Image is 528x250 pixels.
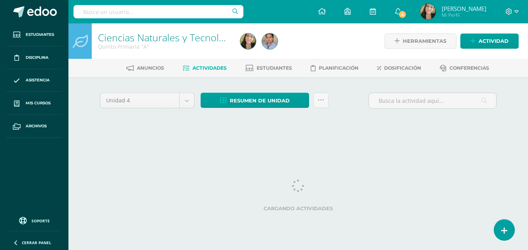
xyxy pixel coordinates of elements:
a: Dosificación [377,62,421,74]
span: Herramientas [403,34,446,48]
a: Actividad [460,33,519,49]
h1: Ciencias Naturales y Tecnología [98,32,231,43]
span: Mi Perfil [442,12,486,18]
span: Actividades [192,65,227,71]
a: Asistencia [6,69,62,92]
a: Soporte [9,215,59,225]
a: Ciencias Naturales y Tecnología [98,31,237,44]
span: Soporte [31,218,50,224]
span: Asistencia [26,77,50,83]
div: Quinto Primaria 'A' [98,43,231,50]
img: 67dfb3bdd6d18bbd67614bfdb86f4f95.png [240,33,256,49]
span: Dosificación [384,65,421,71]
a: Estudiantes [245,62,292,74]
span: [PERSON_NAME] [442,5,486,12]
a: Disciplina [6,46,62,69]
span: Estudiantes [257,65,292,71]
img: 04375c942374749fd52915b1326178b3.png [262,33,278,49]
a: Actividades [183,62,227,74]
span: Archivos [26,123,47,129]
a: Estudiantes [6,23,62,46]
span: Cerrar panel [22,240,51,245]
a: Planificación [311,62,358,74]
span: 4 [398,10,407,19]
span: Conferencias [449,65,489,71]
span: Mis cursos [26,100,51,106]
span: Anuncios [137,65,164,71]
a: Archivos [6,115,62,138]
a: Conferencias [440,62,489,74]
span: Unidad 4 [106,93,173,108]
span: Actividad [479,34,509,48]
span: Estudiantes [26,32,54,38]
a: Mis cursos [6,92,62,115]
span: Resumen de unidad [230,93,290,108]
label: Cargando actividades [100,206,497,211]
img: 67dfb3bdd6d18bbd67614bfdb86f4f95.png [420,4,436,19]
a: Anuncios [126,62,164,74]
span: Disciplina [26,55,49,61]
input: Busca un usuario... [73,5,243,18]
input: Busca la actividad aquí... [369,93,496,108]
a: Herramientas [385,33,456,49]
span: Planificación [319,65,358,71]
a: Unidad 4 [100,93,194,108]
a: Resumen de unidad [201,93,309,108]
